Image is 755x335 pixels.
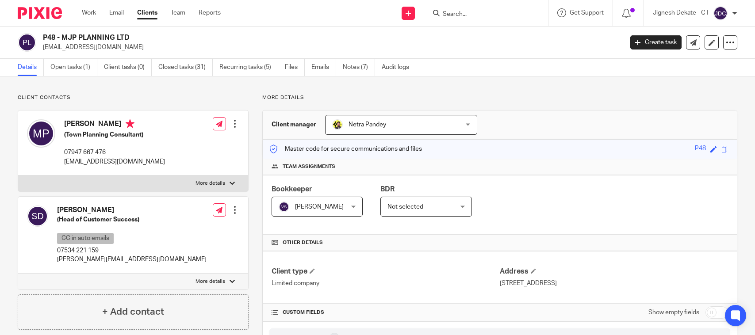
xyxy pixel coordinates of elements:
[57,206,207,215] h4: [PERSON_NAME]
[272,279,500,288] p: Limited company
[442,11,521,19] input: Search
[137,8,157,17] a: Clients
[500,267,728,276] h4: Address
[57,233,114,244] p: CC in auto emails
[500,279,728,288] p: [STREET_ADDRESS]
[570,10,604,16] span: Get Support
[272,120,316,129] h3: Client manager
[269,145,422,153] p: Master code for secure communications and files
[27,119,55,148] img: svg%3E
[349,122,386,128] span: Netra Pandey
[311,59,336,76] a: Emails
[50,59,97,76] a: Open tasks (1)
[332,119,343,130] img: Netra-New-Starbridge-Yellow.jpg
[57,246,207,255] p: 07534 221 159
[64,157,165,166] p: [EMAIL_ADDRESS][DOMAIN_NAME]
[57,255,207,264] p: [PERSON_NAME][EMAIL_ADDRESS][DOMAIN_NAME]
[18,7,62,19] img: Pixie
[18,59,44,76] a: Details
[18,94,249,101] p: Client contacts
[285,59,305,76] a: Files
[195,180,225,187] p: More details
[382,59,416,76] a: Audit logs
[64,148,165,157] p: 07947 667 476
[630,35,682,49] a: Create task
[104,59,152,76] a: Client tasks (0)
[57,215,207,224] h5: (Head of Customer Success)
[295,204,344,210] span: [PERSON_NAME]
[199,8,221,17] a: Reports
[343,59,375,76] a: Notes (7)
[272,267,500,276] h4: Client type
[18,33,36,52] img: svg%3E
[195,278,225,285] p: More details
[262,94,737,101] p: More details
[713,6,728,20] img: svg%3E
[279,202,289,212] img: svg%3E
[380,186,395,193] span: BDR
[272,309,500,316] h4: CUSTOM FIELDS
[102,305,164,319] h4: + Add contact
[126,119,134,128] i: Primary
[43,33,502,42] h2: P48 - MJP PLANNING LTD
[387,204,423,210] span: Not selected
[695,144,706,154] div: P48
[653,8,709,17] p: Jignesh Dekate - CT
[272,186,312,193] span: Bookkeeper
[82,8,96,17] a: Work
[158,59,213,76] a: Closed tasks (31)
[648,308,699,317] label: Show empty fields
[219,59,278,76] a: Recurring tasks (5)
[283,163,335,170] span: Team assignments
[43,43,617,52] p: [EMAIL_ADDRESS][DOMAIN_NAME]
[171,8,185,17] a: Team
[64,119,165,130] h4: [PERSON_NAME]
[27,206,48,227] img: svg%3E
[109,8,124,17] a: Email
[64,130,165,139] h5: (Town Planning Consultant)
[283,239,323,246] span: Other details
